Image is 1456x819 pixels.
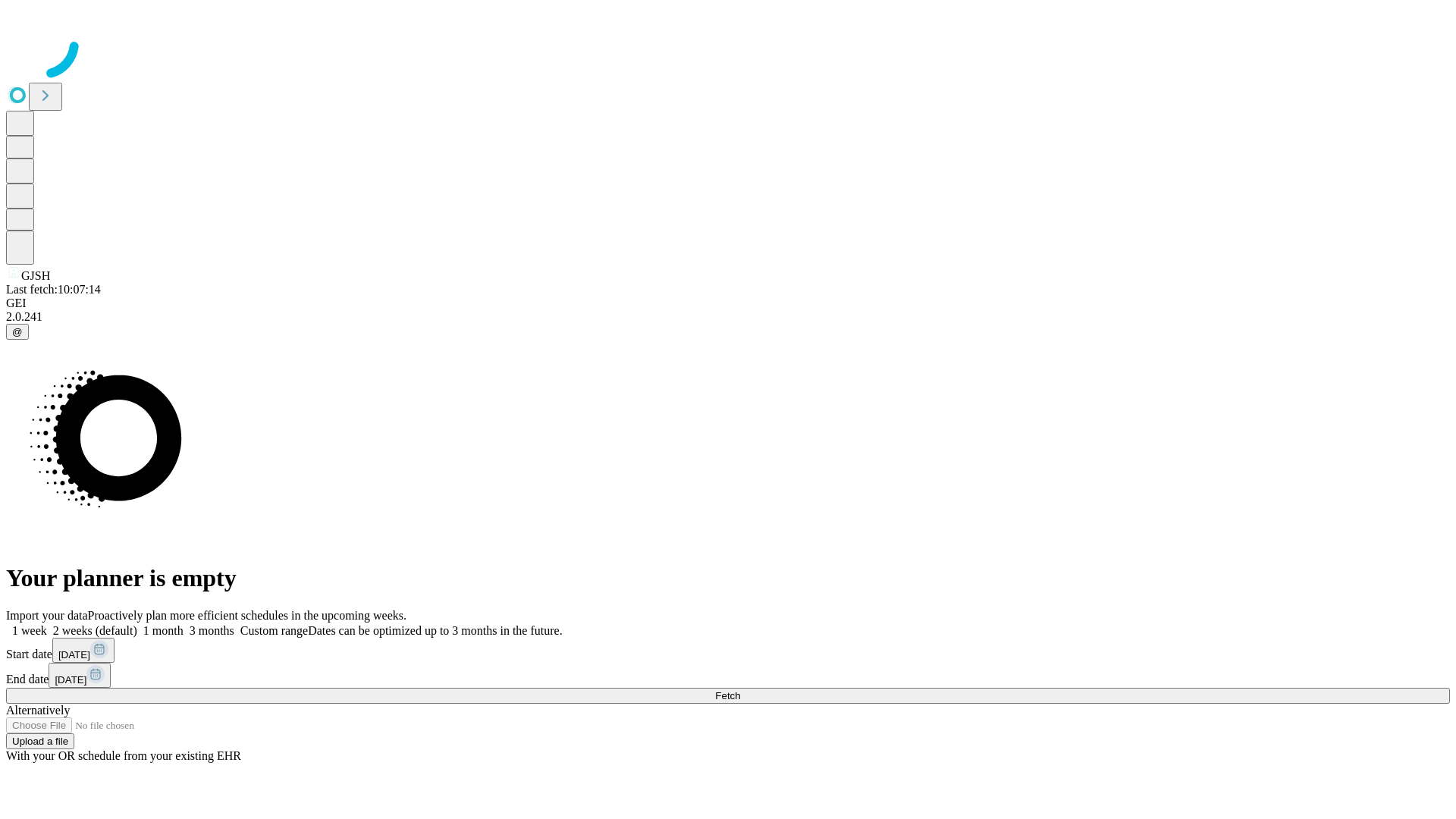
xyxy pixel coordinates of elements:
[55,674,86,686] span: [DATE]
[6,297,1450,310] div: GEI
[715,690,740,701] span: Fetch
[12,624,47,637] span: 1 week
[240,624,308,637] span: Custom range
[21,269,50,282] span: GJSH
[6,324,29,340] button: @
[308,624,562,637] span: Dates can be optimized up to 3 months in the future.
[6,310,1450,324] div: 2.0.241
[53,624,137,637] span: 2 weeks (default)
[6,564,1450,592] h1: Your planner is empty
[88,609,406,622] span: Proactively plan more efficient schedules in the upcoming weeks.
[49,663,111,688] button: [DATE]
[190,624,234,637] span: 3 months
[6,609,88,622] span: Import your data
[12,326,23,337] span: @
[6,733,74,749] button: Upload a file
[6,749,241,762] span: With your OR schedule from your existing EHR
[143,624,184,637] span: 1 month
[6,663,1450,688] div: End date
[6,638,1450,663] div: Start date
[58,649,90,661] span: [DATE]
[6,704,70,717] span: Alternatively
[52,638,115,663] button: [DATE]
[6,283,101,296] span: Last fetch: 10:07:14
[6,688,1450,704] button: Fetch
